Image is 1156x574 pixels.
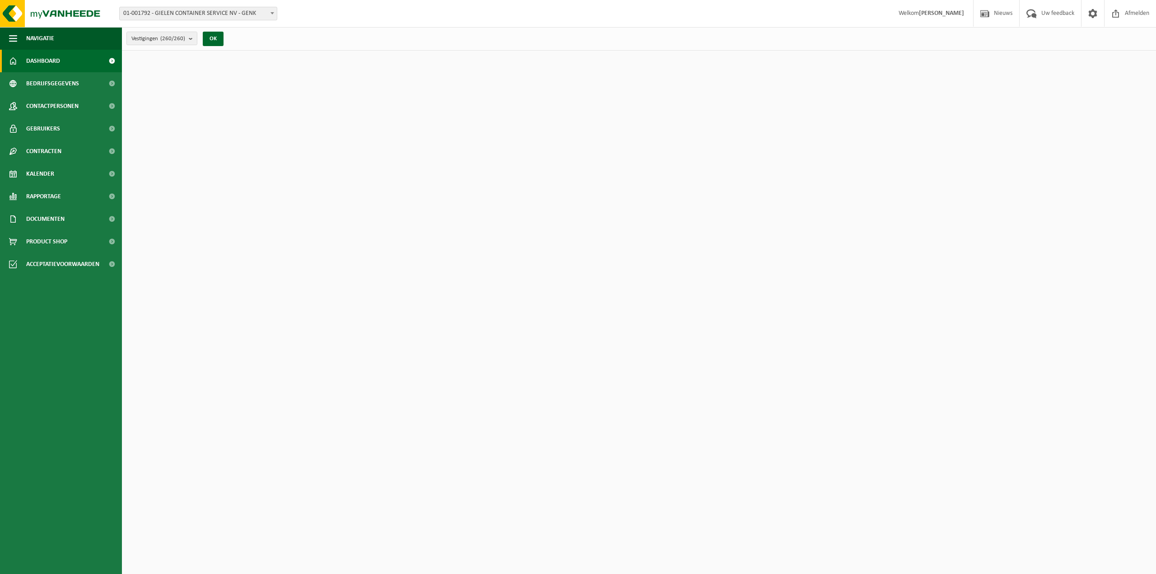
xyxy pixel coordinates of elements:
button: Vestigingen(260/260) [126,32,197,45]
count: (260/260) [160,36,185,42]
span: Bedrijfsgegevens [26,72,79,95]
span: 01-001792 - GIELEN CONTAINER SERVICE NV - GENK [120,7,277,20]
span: Dashboard [26,50,60,72]
span: Contactpersonen [26,95,79,117]
span: Acceptatievoorwaarden [26,253,99,275]
span: Vestigingen [131,32,185,46]
span: Kalender [26,163,54,185]
span: Rapportage [26,185,61,208]
span: Documenten [26,208,65,230]
span: Navigatie [26,27,54,50]
span: 01-001792 - GIELEN CONTAINER SERVICE NV - GENK [119,7,277,20]
strong: [PERSON_NAME] [919,10,964,17]
span: Product Shop [26,230,67,253]
button: OK [203,32,224,46]
span: Gebruikers [26,117,60,140]
span: Contracten [26,140,61,163]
